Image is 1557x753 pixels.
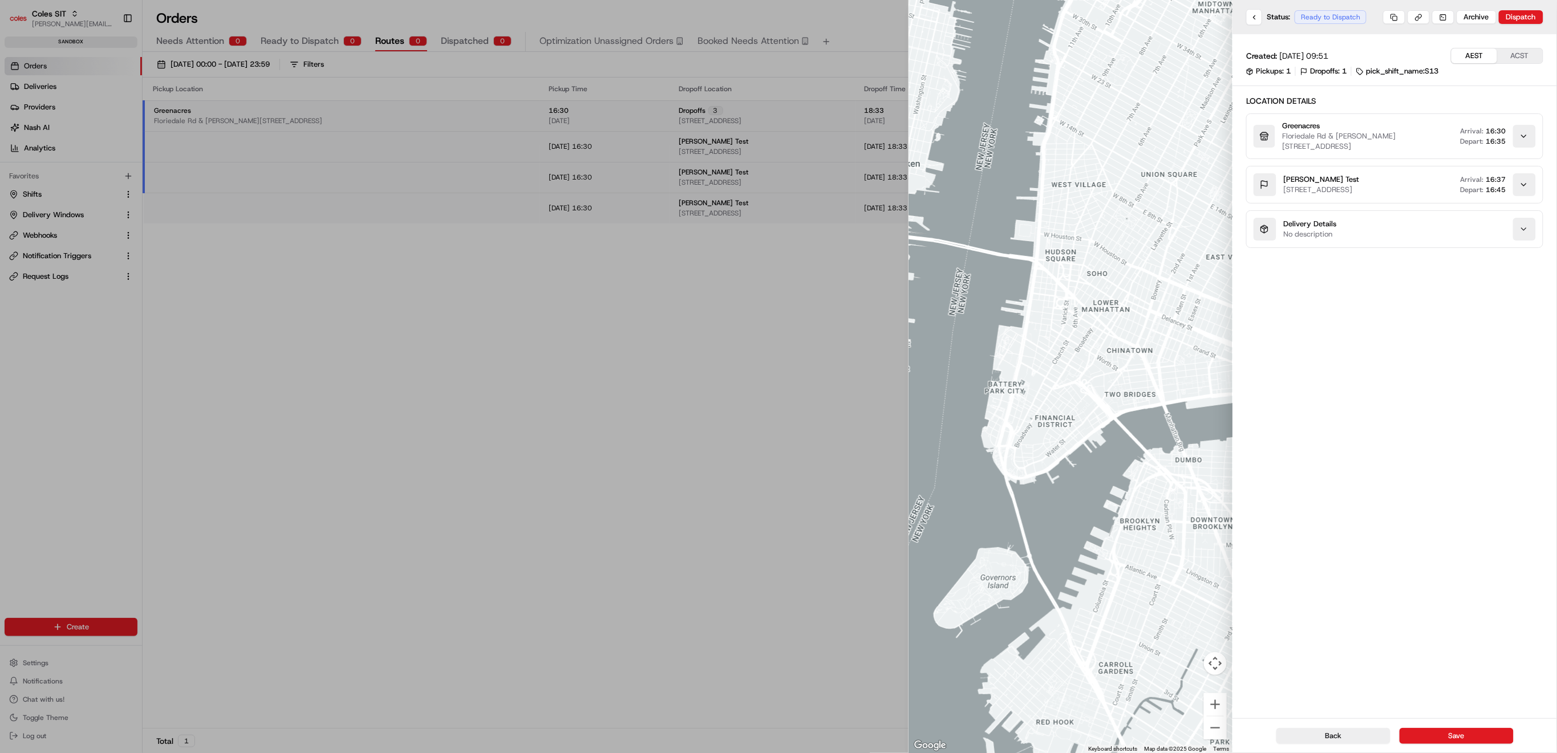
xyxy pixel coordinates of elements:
button: Zoom in [1204,693,1227,716]
button: AEST [1451,48,1497,63]
span: Created: [1246,50,1277,62]
span: [DATE] 09:51 [1279,50,1328,62]
button: Delivery DetailsNo description [1247,211,1543,247]
input: Clear [30,74,188,86]
span: Knowledge Base [23,165,87,177]
button: Start new chat [194,112,208,126]
div: pick_shift_name:S13 [1356,66,1438,76]
a: Powered byPylon [80,193,138,202]
button: Dispatch [1499,10,1543,24]
button: Archive [1457,10,1497,24]
span: API Documentation [108,165,183,177]
span: Pylon [113,193,138,202]
span: 16:45 [1486,185,1506,194]
p: Welcome 👋 [11,46,208,64]
span: Depart: [1461,137,1484,146]
div: 📗 [11,166,21,176]
div: Status: [1246,9,1370,25]
button: Keyboard shortcuts [1088,745,1137,753]
div: Start new chat [39,109,187,120]
span: Dropoffs: [1310,66,1340,76]
span: [STREET_ADDRESS] [1283,185,1352,194]
h2: Location Details [1246,95,1543,107]
span: Pickups: [1256,66,1284,76]
a: 💻API Documentation [92,161,188,181]
button: Save [1400,728,1514,744]
div: Ready to Dispatch [1295,10,1367,24]
span: 16:30 [1486,127,1506,136]
h3: [PERSON_NAME] Test [1283,174,1359,185]
span: Floriedale Rd & [PERSON_NAME][STREET_ADDRESS] [1282,131,1396,151]
span: Arrival: [1461,127,1484,136]
img: 1736555255976-a54dd68f-1ca7-489b-9aae-adbdc363a1c4 [11,109,32,129]
a: Terms [1213,746,1229,752]
span: Arrival: [1461,175,1484,184]
div: We're available if you need us! [39,120,144,129]
div: 💻 [96,166,106,176]
span: 16:35 [1486,137,1506,146]
button: Map camera controls [1204,652,1227,675]
a: 📗Knowledge Base [7,161,92,181]
h3: Greenacres [1282,121,1431,131]
span: 1 [1342,66,1347,76]
span: Map data ©2025 Google [1144,746,1206,752]
a: Open this area in Google Maps (opens a new window) [911,738,949,753]
span: Depart: [1461,185,1484,194]
button: [PERSON_NAME] Test[STREET_ADDRESS]Arrival:16:37Depart:16:45 [1247,166,1543,203]
span: 16:37 [1486,175,1506,184]
span: No description [1283,229,1336,239]
img: Nash [11,11,34,34]
h3: Delivery Details [1283,219,1336,229]
button: Back [1276,728,1390,744]
button: ACST [1497,48,1543,63]
button: Zoom out [1204,717,1227,739]
button: GreenacresFloriedale Rd & [PERSON_NAME][STREET_ADDRESS]Arrival:16:30Depart:16:35 [1247,114,1543,158]
img: Google [911,738,949,753]
span: 1 [1286,66,1291,76]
